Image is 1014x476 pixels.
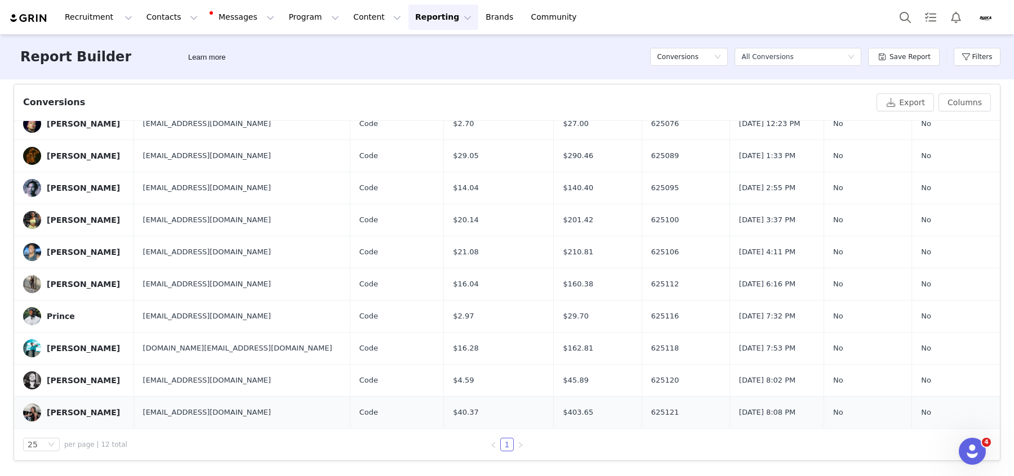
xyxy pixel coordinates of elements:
img: 08dfe5fd-6015-4232-9e2b-344f0bbf3dd7.jpg [23,339,41,357]
span: No [833,343,843,354]
span: No [833,150,843,161]
li: 1 [500,438,514,451]
div: Tooltip anchor [186,52,228,63]
a: [PERSON_NAME] [23,403,125,421]
span: $20.14 [453,214,479,226]
button: Recruitment [58,5,139,30]
span: 625076 [651,118,679,129]
span: [EMAIL_ADDRESS][DOMAIN_NAME] [143,311,271,322]
span: $160.38 [563,279,593,290]
span: 625118 [651,343,679,354]
button: Reporting [408,5,478,30]
article: Conversions [14,84,1000,461]
span: Code [359,182,378,194]
a: [PERSON_NAME] [23,179,125,197]
span: $29.05 [453,150,479,161]
span: [DOMAIN_NAME][EMAIL_ADDRESS][DOMAIN_NAME] [143,343,332,354]
span: [DATE] 4:11 PM [739,246,795,258]
span: [DATE] 7:53 PM [739,343,795,354]
i: icon: down [848,53,855,61]
span: 625116 [651,311,679,322]
span: [DATE] 1:33 PM [739,150,795,161]
button: Content [346,5,408,30]
span: No [833,407,843,418]
a: [PERSON_NAME] [23,211,125,229]
span: No [921,118,931,129]
h3: Report Builder [20,47,131,67]
span: No [921,279,931,290]
span: Code [359,279,378,290]
a: [PERSON_NAME] [23,371,125,389]
span: Code [359,407,378,418]
button: Messages [205,5,281,30]
button: Export [877,93,934,111]
button: Program [282,5,346,30]
span: No [921,214,931,226]
a: [PERSON_NAME] [23,147,125,165]
span: Code [359,375,378,386]
span: 625112 [651,279,679,290]
img: grin logo [9,13,48,24]
span: No [921,246,931,258]
span: No [833,246,843,258]
img: d1535366-80d2-4df4-923f-8d9e866128e6.jpg [23,243,41,261]
span: No [833,182,843,194]
span: [DATE] 7:32 PM [739,311,795,322]
span: 625121 [651,407,679,418]
span: $210.81 [563,246,593,258]
div: 25 [28,438,38,451]
span: [EMAIL_ADDRESS][DOMAIN_NAME] [143,279,271,290]
span: [DATE] 6:16 PM [739,279,795,290]
span: Code [359,246,378,258]
span: [EMAIL_ADDRESS][DOMAIN_NAME] [143,150,271,161]
a: 1 [501,438,513,451]
span: $403.65 [563,407,593,418]
span: No [921,343,931,354]
i: icon: left [490,442,497,448]
a: Tasks [918,5,943,30]
i: icon: down [48,441,55,449]
img: 5a74bda1-b273-4a7e-9a0d-43670d23d71b.jpg [23,403,41,421]
span: $45.89 [563,375,589,386]
span: 625100 [651,214,679,226]
div: Conversions [23,96,85,109]
div: [PERSON_NAME] [47,248,120,257]
span: [DATE] 12:23 PM [739,118,800,129]
li: Next Page [514,438,527,451]
div: [PERSON_NAME] [47,151,120,160]
span: No [921,375,931,386]
span: 4 [982,438,991,447]
div: [PERSON_NAME] [47,344,120,353]
span: $29.70 [563,311,589,322]
a: Prince [23,307,125,325]
span: $40.37 [453,407,479,418]
span: Code [359,343,378,354]
img: bac8cd2c-38da-4e7c-a787-d8c4abd075e6.jpg [23,115,41,133]
span: [EMAIL_ADDRESS][DOMAIN_NAME] [143,375,271,386]
iframe: Intercom live chat [959,438,986,465]
span: No [921,150,931,161]
span: $14.04 [453,182,479,194]
div: [PERSON_NAME] [47,119,120,128]
button: Save Report [868,48,940,66]
button: Search [893,5,918,30]
span: $201.42 [563,214,593,226]
span: $16.04 [453,279,479,290]
span: No [921,182,931,194]
a: [PERSON_NAME] [23,243,125,261]
span: 625089 [651,150,679,161]
span: [EMAIL_ADDRESS][DOMAIN_NAME] [143,118,271,129]
span: [EMAIL_ADDRESS][DOMAIN_NAME] [143,407,271,418]
span: No [833,214,843,226]
img: 3412b804-52c8-42f2-b408-04fc59314986.jpg [23,371,41,389]
h5: Conversions [657,48,699,65]
i: icon: down [714,53,721,61]
span: Code [359,311,378,322]
span: [EMAIL_ADDRESS][DOMAIN_NAME] [143,182,271,194]
span: Code [359,150,378,161]
span: $2.70 [453,118,474,129]
span: No [921,311,931,322]
img: a0bf5a02-1ca2-4d12-b580-c3cd381fa19d.jpg [23,211,41,229]
span: [DATE] 2:55 PM [739,182,795,194]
